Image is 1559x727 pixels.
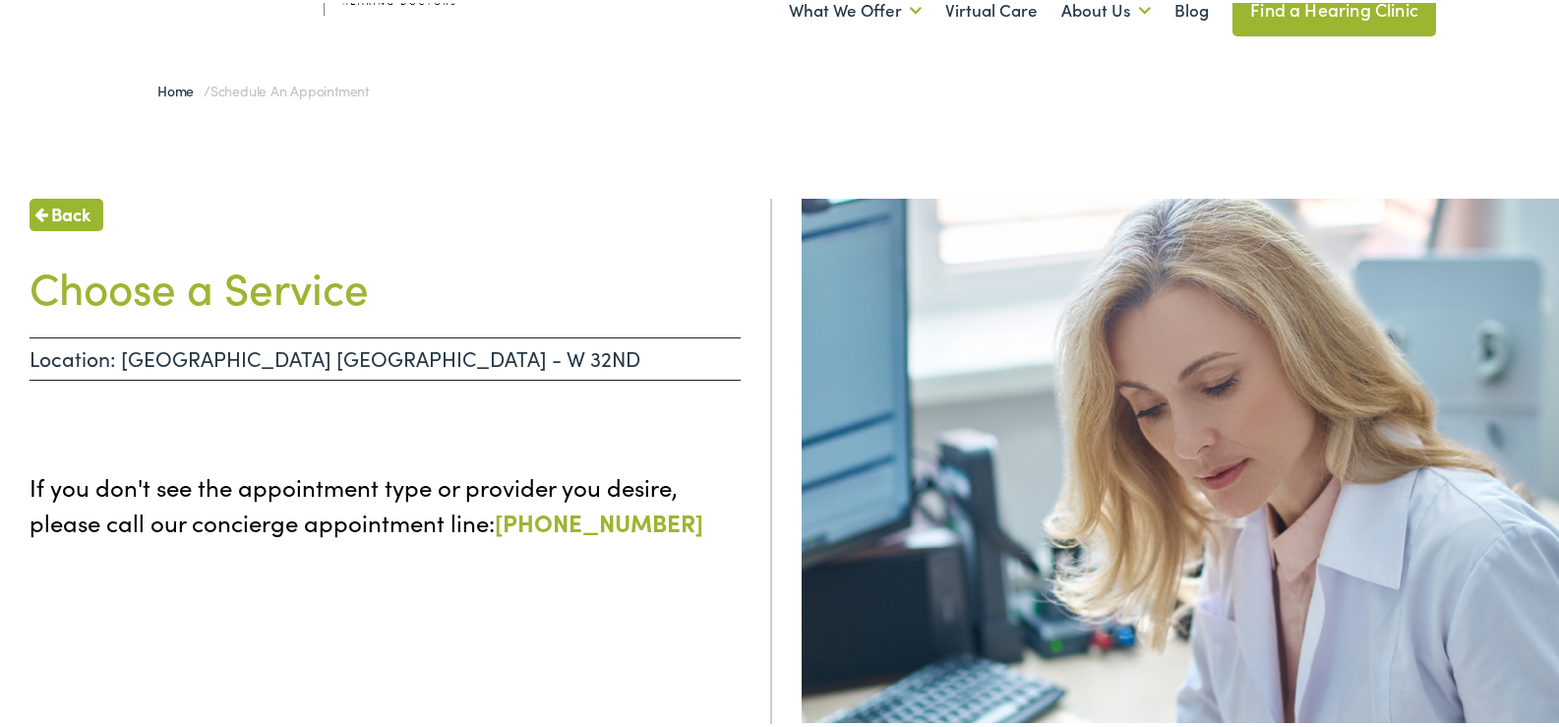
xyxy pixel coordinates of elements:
[30,258,741,310] h1: Choose a Service
[30,334,741,378] p: Location: [GEOGRAPHIC_DATA] [GEOGRAPHIC_DATA] - W 32ND
[51,198,90,224] span: Back
[30,196,103,228] a: Back
[157,78,369,97] span: /
[157,78,204,97] a: Home
[495,503,703,535] a: [PHONE_NUMBER]
[210,78,369,97] span: Schedule an Appointment
[30,466,741,537] p: If you don't see the appointment type or provider you desire, please call our concierge appointme...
